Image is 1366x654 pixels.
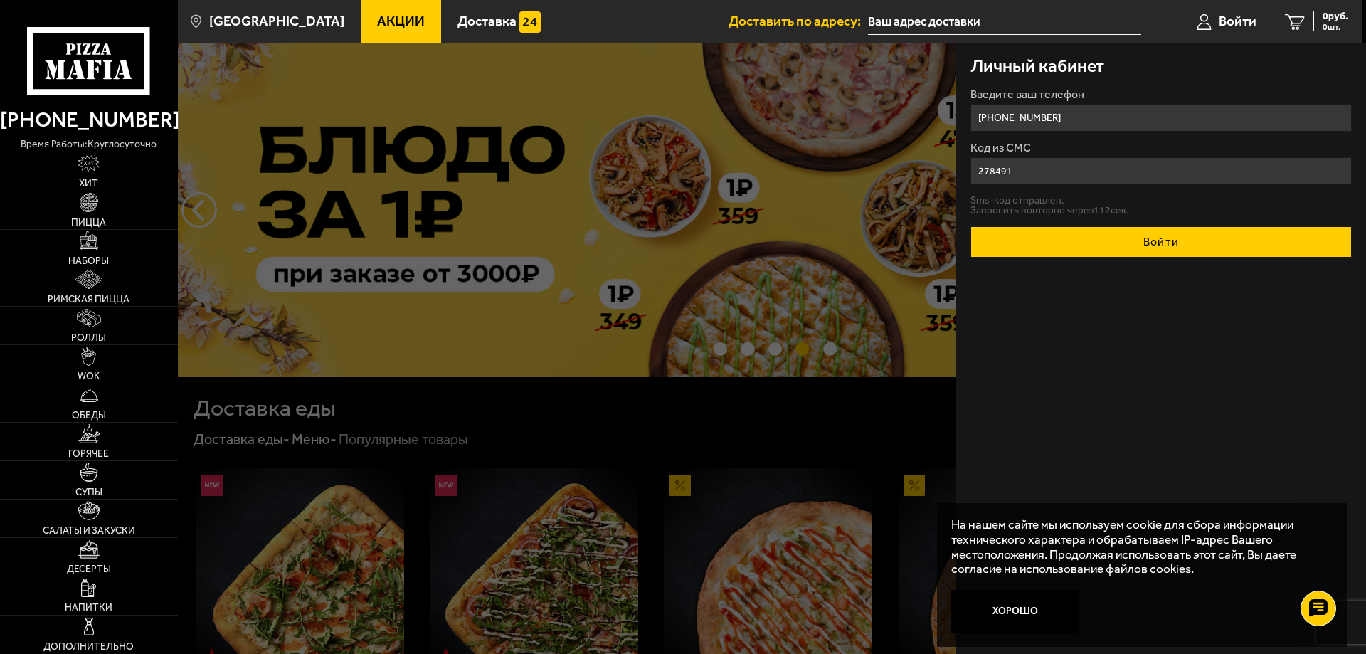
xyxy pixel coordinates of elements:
[1323,11,1348,21] span: 0 руб.
[78,371,100,381] span: WOK
[729,14,868,28] span: Доставить по адресу:
[48,295,129,305] span: Римская пицца
[970,142,1352,154] label: Код из СМС
[67,564,111,574] span: Десерты
[68,256,109,266] span: Наборы
[68,449,109,459] span: Горячее
[43,526,135,536] span: Салаты и закуски
[1323,23,1348,31] span: 0 шт.
[377,14,425,28] span: Акции
[65,603,112,613] span: Напитки
[1219,14,1256,28] span: Войти
[970,226,1352,258] button: Войти
[970,196,1352,206] p: Sms-код отправлен.
[868,9,1141,35] input: Ваш адрес доставки
[457,14,517,28] span: Доставка
[72,411,106,421] span: Обеды
[519,11,541,33] img: 15daf4d41897b9f0e9f617042186c801.svg
[75,487,102,497] span: Супы
[970,206,1352,216] p: Запросить повторно через 112 сек.
[970,89,1352,100] label: Введите ваш телефон
[209,14,344,28] span: [GEOGRAPHIC_DATA]
[970,57,1104,75] h3: Личный кабинет
[79,179,98,189] span: Хит
[43,642,134,652] span: Дополнительно
[71,333,106,343] span: Роллы
[951,517,1324,576] p: На нашем сайте мы используем cookie для сбора информации технического характера и обрабатываем IP...
[71,218,106,228] span: Пицца
[951,590,1079,633] button: Хорошо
